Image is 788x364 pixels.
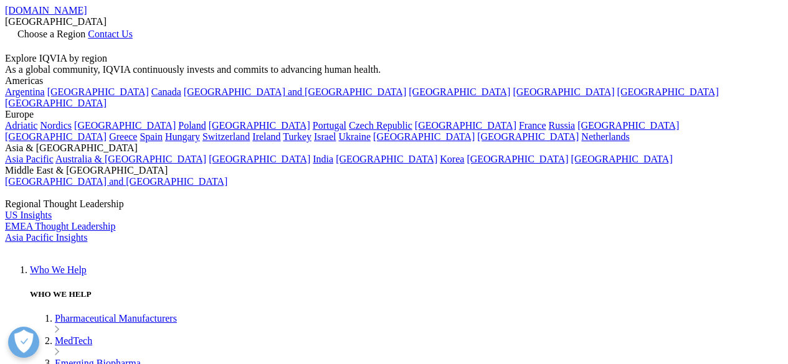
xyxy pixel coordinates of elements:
a: Canada [151,86,181,97]
a: Korea [440,154,464,164]
a: Switzerland [202,131,250,142]
a: [GEOGRAPHIC_DATA] [571,154,673,164]
a: Netherlands [581,131,629,142]
a: Asia Pacific [5,154,54,164]
a: [GEOGRAPHIC_DATA] [617,86,719,97]
a: [GEOGRAPHIC_DATA] and [GEOGRAPHIC_DATA] [5,176,227,187]
span: Choose a Region [17,29,85,39]
a: [GEOGRAPHIC_DATA] [209,154,310,164]
a: Ireland [252,131,280,142]
div: [GEOGRAPHIC_DATA] [5,16,783,27]
a: Adriatic [5,120,37,131]
div: Explore IQVIA by region [5,53,783,64]
a: Portugal [313,120,346,131]
a: Russia [549,120,576,131]
button: Open Preferences [8,327,39,358]
a: [GEOGRAPHIC_DATA] [5,98,107,108]
a: [GEOGRAPHIC_DATA] [209,120,310,131]
a: Who We Help [30,264,87,275]
div: Middle East & [GEOGRAPHIC_DATA] [5,165,783,176]
a: Australia & [GEOGRAPHIC_DATA] [55,154,206,164]
a: [GEOGRAPHIC_DATA] and [GEOGRAPHIC_DATA] [184,86,406,97]
a: Ukraine [339,131,371,142]
div: Asia & [GEOGRAPHIC_DATA] [5,142,783,154]
h5: WHO WE HELP [30,289,783,299]
a: [GEOGRAPHIC_DATA] [74,120,176,131]
a: Argentina [5,86,45,97]
a: France [519,120,546,131]
div: Europe [5,109,783,120]
div: As a global community, IQVIA continuously invests and commits to advancing human health. [5,64,783,75]
div: Regional Thought Leadership [5,198,783,210]
a: [GEOGRAPHIC_DATA] [513,86,614,97]
a: Contact Us [88,29,133,39]
a: Czech Republic [349,120,412,131]
a: Pharmaceutical Manufacturers [55,313,177,324]
div: Americas [5,75,783,86]
a: [GEOGRAPHIC_DATA] [577,120,679,131]
a: Hungary [165,131,200,142]
a: India [313,154,333,164]
a: Israel [314,131,336,142]
a: [DOMAIN_NAME] [5,5,87,16]
a: [GEOGRAPHIC_DATA] [477,131,579,142]
a: EMEA Thought Leadership [5,221,115,231]
a: [GEOGRAPHIC_DATA] [5,131,107,142]
a: Greece [109,131,137,142]
a: [GEOGRAPHIC_DATA] [409,86,510,97]
a: MedTech [55,335,92,346]
a: US Insights [5,210,52,220]
a: [GEOGRAPHIC_DATA] [47,86,149,97]
a: Poland [178,120,206,131]
a: Turkey [283,131,311,142]
a: Asia Pacific Insights [5,232,87,243]
a: [GEOGRAPHIC_DATA] [373,131,475,142]
a: [GEOGRAPHIC_DATA] [336,154,437,164]
a: [GEOGRAPHIC_DATA] [467,154,568,164]
a: [GEOGRAPHIC_DATA] [415,120,516,131]
a: Nordics [40,120,72,131]
a: Spain [140,131,162,142]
